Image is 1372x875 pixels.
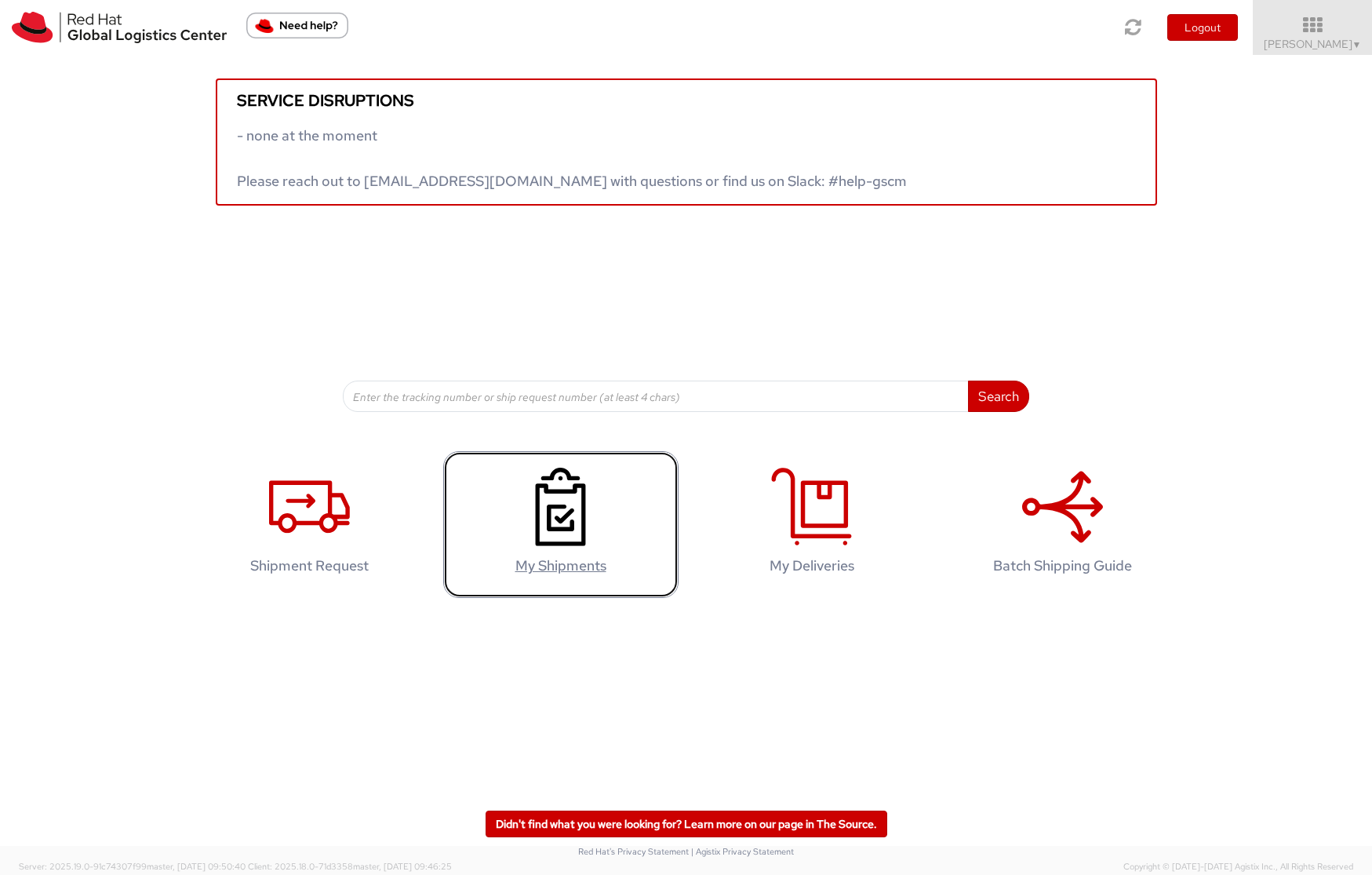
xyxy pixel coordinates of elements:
h4: Batch Shipping Guide [962,558,1164,574]
span: master, [DATE] 09:50:40 [147,861,246,872]
span: - none at the moment Please reach out to [EMAIL_ADDRESS][DOMAIN_NAME] with questions or find us o... [237,126,907,190]
button: Need help? [246,13,348,38]
a: Service disruptions - none at the moment Please reach out to [EMAIL_ADDRESS][DOMAIN_NAME] with qu... [216,78,1157,206]
a: Red Hat's Privacy Statement [578,846,689,857]
span: Copyright © [DATE]-[DATE] Agistix Inc., All Rights Reserved [1123,861,1353,873]
h5: Service disruptions [237,92,1136,109]
span: [PERSON_NAME] [1264,37,1362,51]
span: Client: 2025.18.0-71d3358 [248,861,452,872]
input: Enter the tracking number or ship request number (at least 4 chars) [343,381,969,412]
a: My Deliveries [694,451,930,598]
a: Batch Shipping Guide [945,451,1181,598]
h4: Shipment Request [209,558,411,574]
span: Server: 2025.19.0-91c74307f99 [19,861,246,872]
img: rh-logistics-00dfa346123c4ec078e1.svg [12,12,227,43]
h4: My Deliveries [711,558,913,574]
a: Didn't find what you were looking for? Learn more on our page in The Source. [486,811,887,837]
span: ▼ [1352,38,1362,51]
button: Search [968,381,1029,412]
a: | Agistix Privacy Statement [691,846,794,857]
span: master, [DATE] 09:46:25 [353,861,452,872]
button: Logout [1167,14,1238,41]
a: Shipment Request [192,451,428,598]
a: My Shipments [443,451,679,598]
h4: My Shipments [460,558,662,574]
